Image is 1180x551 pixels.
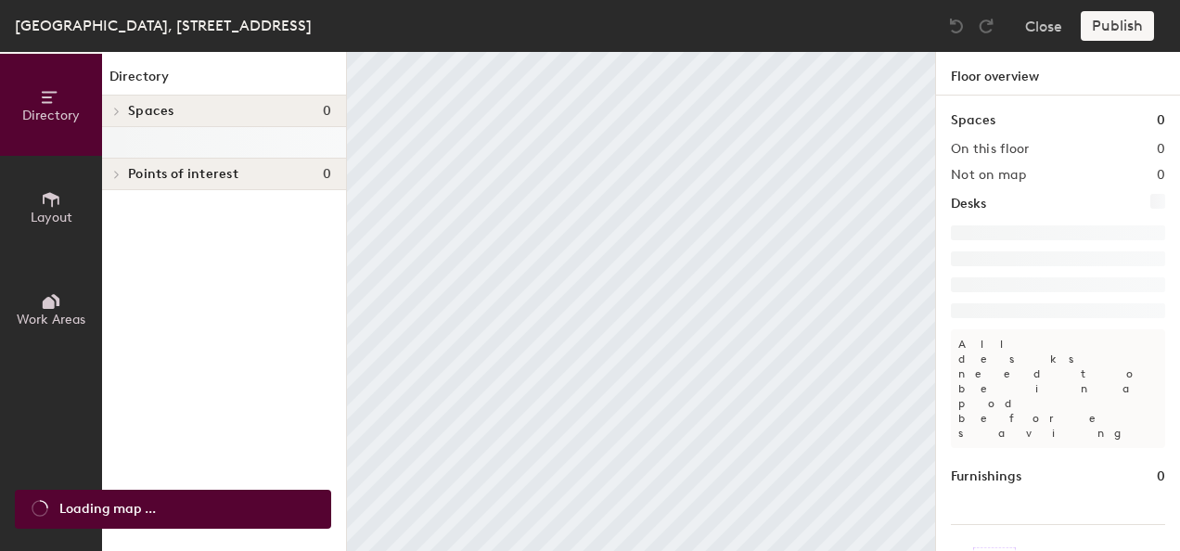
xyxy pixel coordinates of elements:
[15,14,312,37] div: [GEOGRAPHIC_DATA], [STREET_ADDRESS]
[951,168,1026,183] h2: Not on map
[951,329,1165,448] p: All desks need to be in a pod before saving
[59,499,156,519] span: Loading map ...
[1157,142,1165,157] h2: 0
[951,467,1021,487] h1: Furnishings
[323,104,331,119] span: 0
[977,17,995,35] img: Redo
[1157,168,1165,183] h2: 0
[951,194,986,214] h1: Desks
[1157,110,1165,131] h1: 0
[1025,11,1062,41] button: Close
[951,110,995,131] h1: Spaces
[947,17,966,35] img: Undo
[128,104,174,119] span: Spaces
[347,52,935,551] canvas: Mapa
[128,167,238,182] span: Points of interest
[22,108,80,123] span: Directory
[951,142,1030,157] h2: On this floor
[102,67,346,96] h1: Directory
[323,167,331,182] span: 0
[936,52,1180,96] h1: Floor overview
[17,312,85,327] span: Work Areas
[1157,467,1165,487] h1: 0
[31,210,72,225] span: Layout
